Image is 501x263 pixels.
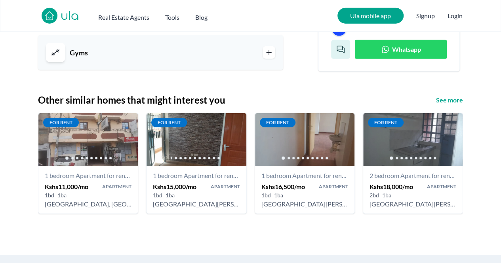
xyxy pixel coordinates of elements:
[38,166,138,214] a: 1 bedroom Apartment for rent in [GEOGRAPHIC_DATA] - [GEOGRAPHIC_DATA] 11,000/mo - Quick Mart [GEO...
[45,171,131,180] h4: 1 bedroom Apartment for rent in Kahawa Sukari - Kshs 11,000/mo - Quick Mart Kahawa Sukari, Kahawa...
[153,191,162,199] h6: 1 bd
[45,191,54,199] h6: 1 bd
[70,47,88,58] span: Gyms
[147,113,246,166] img: 1 bedroom Apartment for rent - Kshs 15,000/mo - in Kahawa Sukari near St Francis Training Institu...
[261,171,348,180] h4: 1 bedroom Apartment for rent in Kahawa Sukari - Kshs 16,500/mo - St Francis Training Institute, K...
[370,199,456,209] h5: 2 bedroom Apartment for rent in Kahawa Sukari - Kshs 18,000/mo - St Francis Training Institute, K...
[337,8,404,24] a: Ula mobile app
[255,166,354,214] a: 1 bedroom Apartment for rent in [GEOGRAPHIC_DATA] - [GEOGRAPHIC_DATA] 16,500/mo - [GEOGRAPHIC_DAT...
[38,113,138,166] img: 1 bedroom Apartment for rent - Kshs 11,000/mo - in Kahawa Sukari around Quick Mart Kahawa Sukari,...
[255,113,354,166] img: 1 bedroom Apartment for rent - Kshs 16,500/mo - in Kahawa Sukari near St Francis Training Institu...
[38,94,225,106] h2: Other similar homes that might interest you
[274,191,283,199] h6: 1 ba
[45,199,131,209] h5: 1 bedroom Apartment for rent in Kahawa Sukari - Kshs 11,000/mo - Quick Mart Kahawa Sukari, Kahawa...
[165,13,179,22] h2: Tools
[416,8,435,24] span: Signup
[261,199,348,209] h5: 1 bedroom Apartment for rent in Kahawa Sukari - Kshs 16,500/mo - St Francis Training Institute, K...
[147,166,246,214] a: 1 bedroom Apartment for rent in [GEOGRAPHIC_DATA] - [GEOGRAPHIC_DATA] 15,000/mo - [GEOGRAPHIC_DAT...
[355,40,447,59] a: Whatsapp
[45,182,88,191] h5: Kshs 11,000 /mo
[319,184,348,190] h5: Apartment
[260,118,295,127] span: For rent
[195,9,208,22] a: Blog
[261,191,271,199] h6: 1 bd
[70,47,88,58] h3: Nearby Gyms around 1 bedroom Apartment for rent in Kahawa Sukari, Wilaya ya Kiambu county
[392,45,421,54] span: Whatsapp
[98,9,149,22] button: Real Estate Agents
[370,182,413,191] h5: Kshs 18,000 /mo
[153,171,240,180] h4: 1 bedroom Apartment for rent in Kahawa Sukari - Kshs 15,000/mo - St Francis Training Institute, K...
[427,184,456,190] h5: Apartment
[261,182,305,191] h5: Kshs 16,500 /mo
[370,171,456,180] h4: 2 bedroom Apartment for rent in Kahawa Sukari - Kshs 18,000/mo - St Francis Training Institute, K...
[153,182,196,191] h5: Kshs 15,000 /mo
[195,13,208,22] h2: Blog
[153,199,240,209] h5: 1 bedroom Apartment for rent in Kahawa Sukari - Kshs 15,000/mo - St Francis Training Institute, K...
[165,9,179,22] button: Tools
[61,9,79,24] a: ula
[363,166,463,214] a: 2 bedroom Apartment for rent in [GEOGRAPHIC_DATA] - [GEOGRAPHIC_DATA] 18,000/mo - [GEOGRAPHIC_DAT...
[211,184,240,190] h5: Apartment
[382,191,391,199] h6: 1 ba
[166,191,175,199] h6: 1 ba
[436,95,463,105] a: See more
[363,113,463,166] img: 2 bedroom Apartment for rent - Kshs 18,000/mo - in Kahawa Sukari around St Francis Training Insti...
[46,43,275,62] a: Gyms
[448,11,463,21] button: Login
[57,191,67,199] h6: 1 ba
[102,184,131,190] h5: Apartment
[368,118,404,127] span: For rent
[98,13,149,22] h2: Real Estate Agents
[370,191,379,199] h6: 2 bd
[43,118,79,127] span: For rent
[98,9,223,22] nav: Main
[151,118,187,127] span: For rent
